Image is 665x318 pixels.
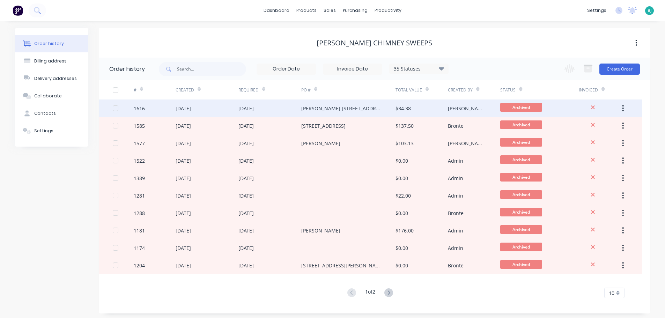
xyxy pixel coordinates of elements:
div: Required [238,80,301,99]
div: [DATE] [238,105,254,112]
span: Archived [500,103,542,112]
button: Billing address [15,52,88,70]
button: Collaborate [15,87,88,105]
div: # [134,80,176,99]
input: Order Date [257,64,316,74]
div: [DATE] [176,105,191,112]
span: Archived [500,173,542,182]
div: $22.00 [396,192,411,199]
div: $0.00 [396,262,408,269]
div: [DATE] [238,227,254,234]
div: 1174 [134,244,145,252]
div: 35 Statuses [390,65,448,73]
div: $103.13 [396,140,414,147]
input: Search... [177,62,246,76]
div: Created [176,87,194,93]
div: [DATE] [176,140,191,147]
div: Order history [109,65,145,73]
div: settings [584,5,610,16]
span: Archived [500,208,542,216]
input: Invoice Date [323,64,382,74]
div: $0.00 [396,175,408,182]
div: 1389 [134,175,145,182]
div: Required [238,87,259,93]
span: Archived [500,243,542,251]
div: [DATE] [176,227,191,234]
div: [DATE] [176,192,191,199]
div: [DATE] [176,244,191,252]
span: Archived [500,190,542,199]
div: [PERSON_NAME] [301,140,340,147]
div: $0.00 [396,209,408,217]
button: Create Order [599,64,640,75]
div: [PERSON_NAME] CHIMNEY SWEEPS [317,39,432,47]
div: Invoiced [579,80,621,99]
div: [STREET_ADDRESS][PERSON_NAME] [301,262,382,269]
div: Admin [448,192,463,199]
div: 1281 [134,192,145,199]
div: 1585 [134,122,145,130]
span: Archived [500,155,542,164]
span: Archived [500,120,542,129]
div: [DATE] [176,157,191,164]
div: Admin [448,157,463,164]
div: 1288 [134,209,145,217]
div: Bronte [448,122,464,130]
div: Bronte [448,262,464,269]
div: [DATE] [238,140,254,147]
div: $137.50 [396,122,414,130]
span: Archived [500,138,542,147]
div: Admin [448,175,463,182]
div: $0.00 [396,157,408,164]
span: BJ [648,7,652,14]
div: [PERSON_NAME] [STREET_ADDRESS] [301,105,382,112]
span: Archived [500,260,542,269]
div: [PERSON_NAME] [448,140,486,147]
div: [DATE] [176,175,191,182]
div: [DATE] [176,122,191,130]
div: Delivery addresses [34,75,77,82]
div: $0.00 [396,244,408,252]
div: Admin [448,227,463,234]
div: [DATE] [238,262,254,269]
div: [DATE] [238,157,254,164]
button: Order history [15,35,88,52]
div: [PERSON_NAME] [301,227,340,234]
div: Status [500,80,579,99]
div: productivity [371,5,405,16]
button: Delivery addresses [15,70,88,87]
div: Created By [448,87,473,93]
div: products [293,5,320,16]
a: dashboard [260,5,293,16]
div: Order history [34,40,64,47]
div: 1181 [134,227,145,234]
div: Collaborate [34,93,62,99]
div: [DATE] [238,192,254,199]
img: Factory [13,5,23,16]
div: Invoiced [579,87,598,93]
div: PO # [301,80,396,99]
div: [PERSON_NAME] [448,105,486,112]
div: Contacts [34,110,56,117]
div: Created By [448,80,500,99]
div: 1 of 2 [365,288,375,298]
div: [DATE] [176,262,191,269]
div: 1522 [134,157,145,164]
div: [DATE] [238,175,254,182]
span: Archived [500,225,542,234]
div: $34.38 [396,105,411,112]
button: Contacts [15,105,88,122]
div: $176.00 [396,227,414,234]
button: Settings [15,122,88,140]
div: [DATE] [238,209,254,217]
div: Status [500,87,516,93]
div: Created [176,80,238,99]
div: Total Value [396,80,448,99]
div: PO # [301,87,311,93]
div: Bronte [448,209,464,217]
div: 1204 [134,262,145,269]
div: # [134,87,136,93]
div: Billing address [34,58,67,64]
div: [STREET_ADDRESS] [301,122,346,130]
div: 1577 [134,140,145,147]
